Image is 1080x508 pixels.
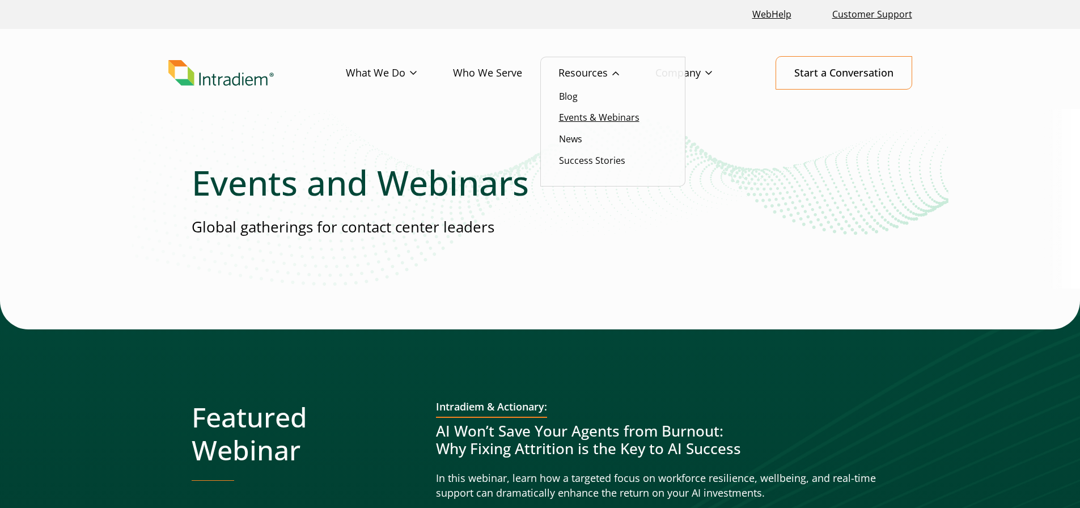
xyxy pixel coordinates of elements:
[453,57,558,90] a: Who We Serve
[436,471,889,501] p: In this webinar, learn how a targeted focus on workforce resilience, wellbeing, and real-time sup...
[559,111,639,124] a: Events & Webinars
[192,162,889,203] h1: Events and Webinars
[748,2,796,27] a: Link opens in a new window
[192,217,889,238] p: Global gatherings for contact center leaders
[346,57,453,90] a: What We Do
[776,56,912,90] a: Start a Conversation
[436,422,889,458] h3: AI Won’t Save Your Agents from Burnout: Why Fixing Attrition is the Key to AI Success
[436,401,547,418] h3: Intradiem & Actionary:
[828,2,917,27] a: Customer Support
[559,90,578,103] a: Blog
[168,60,274,86] img: Intradiem
[192,401,418,466] h2: Featured Webinar
[559,133,582,145] a: News
[168,60,346,86] a: Link to homepage of Intradiem
[558,57,655,90] a: Resources
[559,154,625,167] a: Success Stories
[655,57,748,90] a: Company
